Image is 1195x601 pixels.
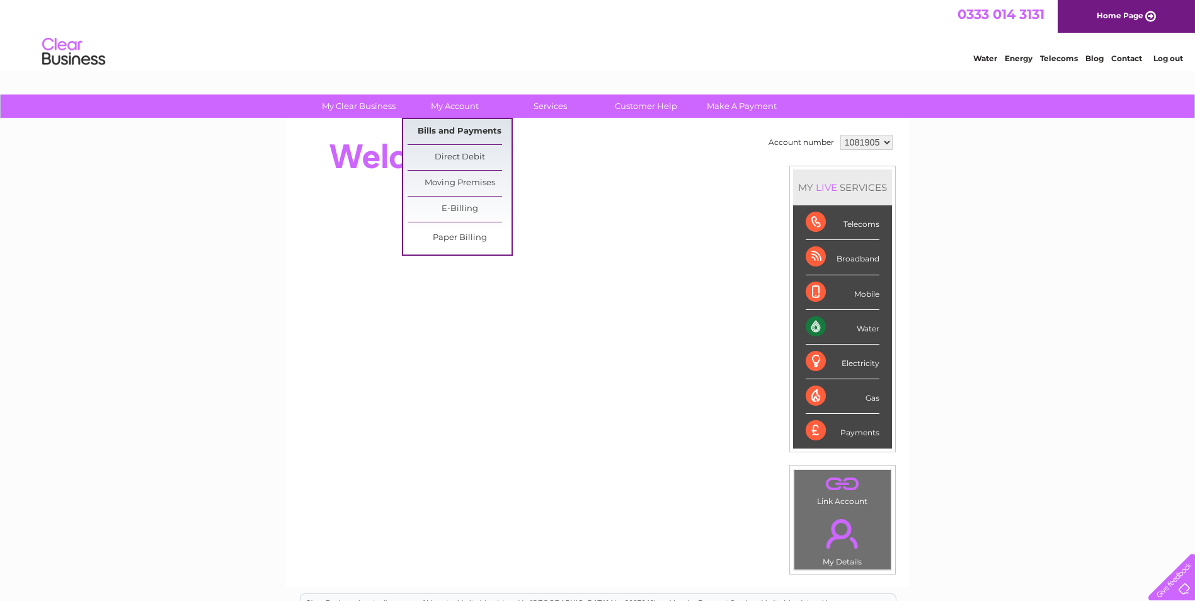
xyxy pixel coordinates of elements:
[794,508,891,570] td: My Details
[690,94,794,118] a: Make A Payment
[806,345,879,379] div: Electricity
[798,512,888,556] a: .
[408,145,512,170] a: Direct Debit
[794,469,891,509] td: Link Account
[806,275,879,310] div: Mobile
[1005,54,1032,63] a: Energy
[300,7,896,61] div: Clear Business is a trading name of Verastar Limited (registered in [GEOGRAPHIC_DATA] No. 3667643...
[765,132,837,153] td: Account number
[408,119,512,144] a: Bills and Payments
[307,94,411,118] a: My Clear Business
[806,379,879,414] div: Gas
[1153,54,1183,63] a: Log out
[806,240,879,275] div: Broadband
[793,169,892,205] div: MY SERVICES
[498,94,602,118] a: Services
[973,54,997,63] a: Water
[1085,54,1104,63] a: Blog
[798,473,888,495] a: .
[1040,54,1078,63] a: Telecoms
[408,171,512,196] a: Moving Premises
[403,94,506,118] a: My Account
[806,310,879,345] div: Water
[806,205,879,240] div: Telecoms
[42,33,106,71] img: logo.png
[408,197,512,222] a: E-Billing
[958,6,1044,22] a: 0333 014 3131
[408,226,512,251] a: Paper Billing
[813,181,840,193] div: LIVE
[806,414,879,448] div: Payments
[1111,54,1142,63] a: Contact
[594,94,698,118] a: Customer Help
